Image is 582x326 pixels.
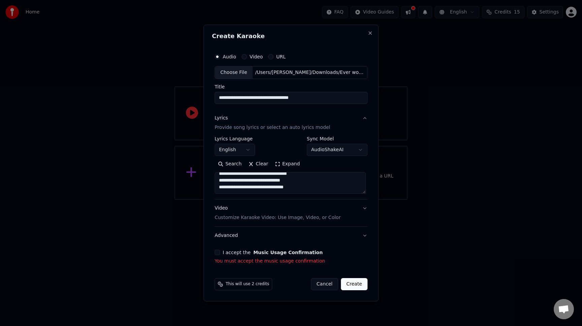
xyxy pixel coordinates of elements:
[253,69,367,76] div: /Users/[PERSON_NAME]/Downloads/Ever wondered how microwave food gets ho.mp3
[223,250,323,255] label: I accept the
[223,54,236,59] label: Audio
[311,278,338,290] button: Cancel
[215,205,341,221] div: Video
[215,199,367,226] button: VideoCustomize Karaoke Video: Use Image, Video, or Color
[215,227,367,244] button: Advanced
[271,159,303,169] button: Expand
[245,159,271,169] button: Clear
[215,258,367,265] p: You must accept the music usage confirmation
[212,33,370,39] h2: Create Karaoke
[215,214,341,221] p: Customize Karaoke Video: Use Image, Video, or Color
[276,54,286,59] label: URL
[307,136,367,141] label: Sync Model
[250,54,263,59] label: Video
[341,278,367,290] button: Create
[215,136,367,199] div: LyricsProvide song lyrics or select an auto lyrics model
[215,159,245,169] button: Search
[215,66,253,79] div: Choose File
[253,250,323,255] button: I accept the
[226,281,269,287] span: This will use 2 credits
[215,84,367,89] label: Title
[215,115,228,121] div: Lyrics
[215,124,330,131] p: Provide song lyrics or select an auto lyrics model
[215,109,367,136] button: LyricsProvide song lyrics or select an auto lyrics model
[215,136,255,141] label: Lyrics Language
